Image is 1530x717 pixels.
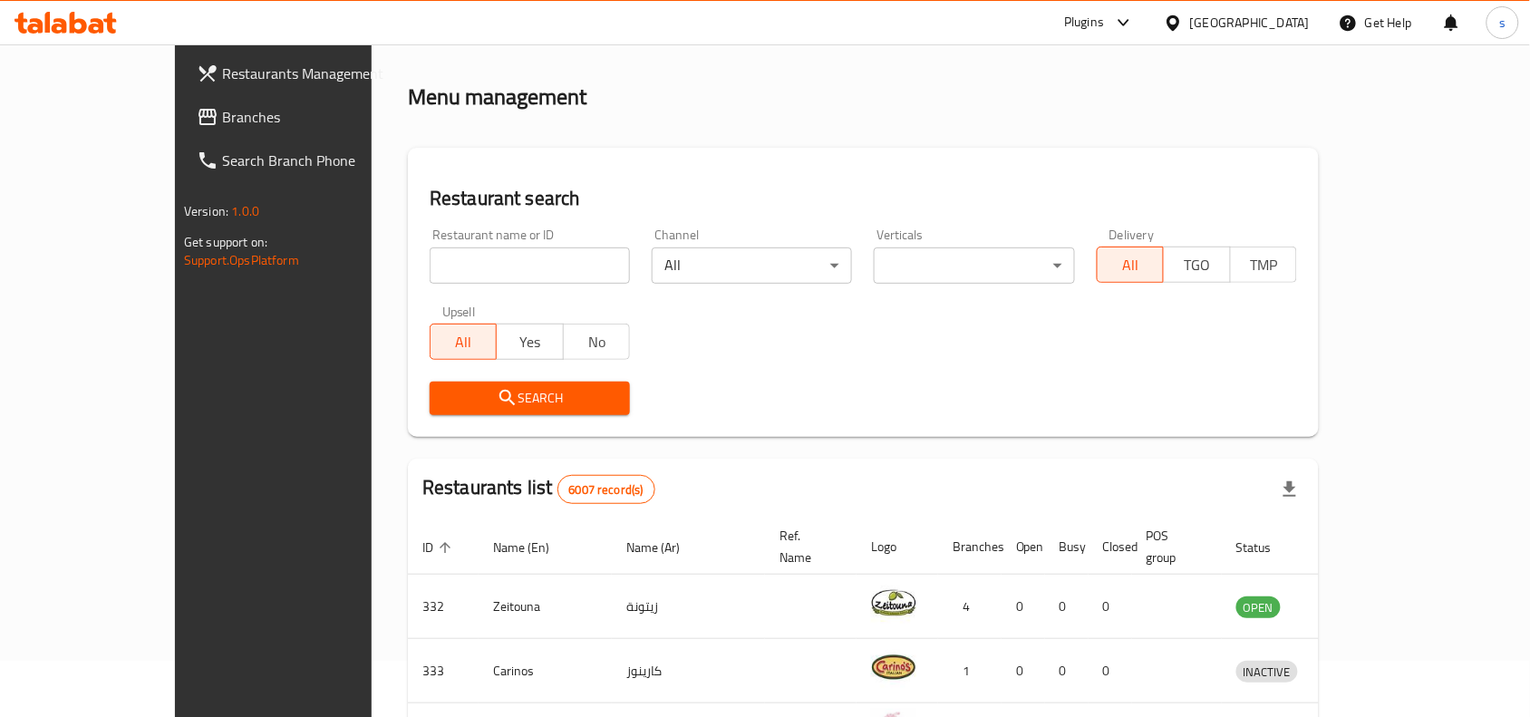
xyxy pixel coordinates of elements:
[184,230,267,254] span: Get support on:
[182,95,431,139] a: Branches
[857,519,938,575] th: Logo
[1045,639,1089,703] td: 0
[938,575,1002,639] td: 4
[493,537,573,558] span: Name (En)
[408,575,479,639] td: 332
[1097,247,1164,283] button: All
[1002,575,1045,639] td: 0
[652,247,852,284] div: All
[496,324,563,360] button: Yes
[479,575,612,639] td: Zeitouna
[874,247,1074,284] div: ​
[1163,247,1230,283] button: TGO
[408,639,479,703] td: 333
[430,185,1297,212] h2: Restaurant search
[504,329,556,355] span: Yes
[487,24,607,46] span: Menu management
[182,52,431,95] a: Restaurants Management
[558,481,654,499] span: 6007 record(s)
[1002,519,1045,575] th: Open
[444,387,615,410] span: Search
[222,63,416,84] span: Restaurants Management
[184,248,299,272] a: Support.OpsPlatform
[1236,597,1281,618] span: OPEN
[408,24,466,46] a: Home
[563,324,630,360] button: No
[422,474,655,504] h2: Restaurants list
[1238,252,1290,278] span: TMP
[1236,661,1298,683] div: INACTIVE
[1045,519,1089,575] th: Busy
[430,382,630,415] button: Search
[222,106,416,128] span: Branches
[442,305,476,318] label: Upsell
[557,475,655,504] div: Total records count
[1089,639,1132,703] td: 0
[479,639,612,703] td: Carinos
[430,247,630,284] input: Search for restaurant name or ID..
[1236,662,1298,683] span: INACTIVE
[438,329,489,355] span: All
[780,525,835,568] span: Ref. Name
[1236,596,1281,618] div: OPEN
[408,82,586,111] h2: Menu management
[1105,252,1157,278] span: All
[1002,639,1045,703] td: 0
[473,24,479,46] li: /
[231,199,259,223] span: 1.0.0
[430,324,497,360] button: All
[1190,13,1310,33] div: [GEOGRAPHIC_DATA]
[1230,247,1297,283] button: TMP
[1147,525,1200,568] span: POS group
[1499,13,1506,33] span: s
[182,139,431,182] a: Search Branch Phone
[626,537,703,558] span: Name (Ar)
[1064,12,1104,34] div: Plugins
[612,575,765,639] td: زيتونة
[422,537,457,558] span: ID
[1089,519,1132,575] th: Closed
[571,329,623,355] span: No
[1045,575,1089,639] td: 0
[938,519,1002,575] th: Branches
[1236,537,1295,558] span: Status
[1089,575,1132,639] td: 0
[222,150,416,171] span: Search Branch Phone
[1268,468,1312,511] div: Export file
[612,639,765,703] td: كارينوز
[1171,252,1223,278] span: TGO
[184,199,228,223] span: Version:
[871,580,916,625] img: Zeitouna
[938,639,1002,703] td: 1
[1109,228,1155,241] label: Delivery
[871,644,916,690] img: Carinos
